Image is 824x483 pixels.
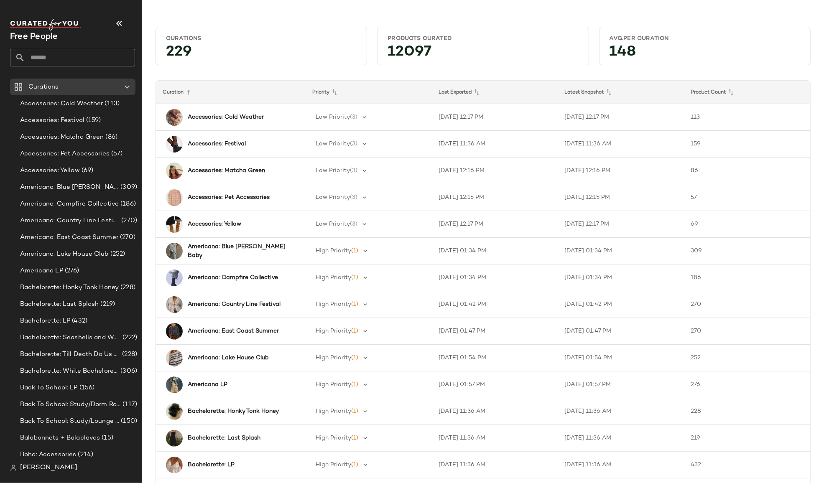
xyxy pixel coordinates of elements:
td: [DATE] 11:36 AM [432,131,558,158]
span: Americana: Country Line Festival [20,216,120,226]
b: Accessories: Cold Weather [188,113,264,122]
td: 270 [684,318,810,345]
span: (219) [99,300,115,309]
img: 92425776_042_0 [166,323,183,340]
span: High Priority [316,435,351,441]
span: High Priority [316,408,351,414]
td: [DATE] 11:36 AM [558,452,684,478]
th: Product Count [684,81,810,104]
span: Accessories: Cold Weather [20,99,103,109]
span: (1) [351,435,358,441]
img: 104498902_001_a [166,136,183,153]
span: High Priority [316,328,351,334]
td: [DATE] 01:54 PM [432,345,558,371]
td: [DATE] 01:57 PM [432,371,558,398]
span: Americana: East Coast Summer [20,233,118,242]
td: 159 [684,131,810,158]
span: High Priority [316,381,351,388]
span: Bachelorette: White Bachelorette Outfits [20,366,119,376]
span: (228) [120,350,137,359]
td: [DATE] 01:57 PM [558,371,684,398]
td: [DATE] 12:16 PM [432,158,558,184]
span: Bachelorette: LP [20,316,70,326]
span: (117) [121,400,137,409]
span: Americana: Lake House Club [20,249,109,259]
td: 270 [684,291,810,318]
span: (1) [351,328,358,334]
td: [DATE] 12:17 PM [432,104,558,131]
b: Americana: East Coast Summer [188,327,279,336]
td: 432 [684,452,810,478]
td: 219 [684,425,810,452]
td: [DATE] 11:36 AM [558,425,684,452]
td: [DATE] 01:34 PM [432,264,558,291]
img: 101899219_011_b [166,109,183,126]
th: Latest Snapshot [558,81,684,104]
span: (1) [351,248,358,254]
td: [DATE] 01:34 PM [432,238,558,264]
td: 228 [684,398,810,425]
img: 103223228_011_a [166,457,183,473]
span: High Priority [316,248,351,254]
span: Low Priority [316,168,350,174]
span: (214) [76,450,93,460]
span: High Priority [316,275,351,281]
span: (1) [351,462,358,468]
div: Curations [166,35,357,43]
b: Americana: Lake House Club [188,353,269,362]
td: 309 [684,238,810,264]
b: Bachelorette: Honky Tonk Honey [188,407,279,416]
img: 96191242_040_0 [166,376,183,393]
span: Accessories: Festival [20,116,84,125]
span: (306) [119,366,137,376]
img: 95815080_004_b [166,189,183,206]
td: [DATE] 12:17 PM [558,104,684,131]
td: 186 [684,264,810,291]
img: 101180578_092_f [166,243,183,259]
span: (222) [121,333,137,343]
b: Bachelorette: LP [188,460,235,469]
th: Last Exported [432,81,558,104]
td: 86 [684,158,810,184]
td: [DATE] 01:54 PM [558,345,684,371]
td: 69 [684,211,810,238]
td: [DATE] 01:47 PM [432,318,558,345]
span: (276) [63,266,79,276]
img: 102345691_011_a [166,403,183,420]
b: Americana LP [188,380,227,389]
td: 276 [684,371,810,398]
b: Americana: Campfire Collective [188,273,278,282]
span: High Priority [316,355,351,361]
span: [PERSON_NAME] [20,463,77,473]
span: Accessories: Yellow [20,166,80,175]
img: 100714385_237_d [166,269,183,286]
td: 57 [684,184,810,211]
span: Back To School: LP [20,383,78,393]
span: Accessories: Matcha Green [20,132,104,142]
span: (86) [104,132,118,142]
span: Boho: Accessories [20,450,76,460]
span: (309) [119,183,137,192]
b: Americana: Blue [PERSON_NAME] Baby [188,242,291,260]
span: (1) [351,381,358,388]
span: (3) [350,114,357,120]
td: [DATE] 01:42 PM [432,291,558,318]
span: (159) [84,116,101,125]
span: (1) [351,408,358,414]
img: cfy_white_logo.C9jOOHJF.svg [10,19,81,31]
td: [DATE] 11:36 AM [558,131,684,158]
td: [DATE] 12:15 PM [558,184,684,211]
img: 83674770_024_a [166,350,183,366]
span: High Priority [316,462,351,468]
span: (1) [351,275,358,281]
span: (228) [119,283,135,292]
img: svg%3e [10,465,17,471]
span: Americana: Campfire Collective [20,199,119,209]
span: Bachelorette: Till Death Do Us Party [20,350,120,359]
span: (3) [350,168,357,174]
span: Americana: Blue [PERSON_NAME] Baby [20,183,119,192]
span: Low Priority [316,194,350,201]
div: 12097 [381,46,585,61]
td: [DATE] 11:36 AM [432,425,558,452]
b: Accessories: Pet Accessories [188,193,270,202]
